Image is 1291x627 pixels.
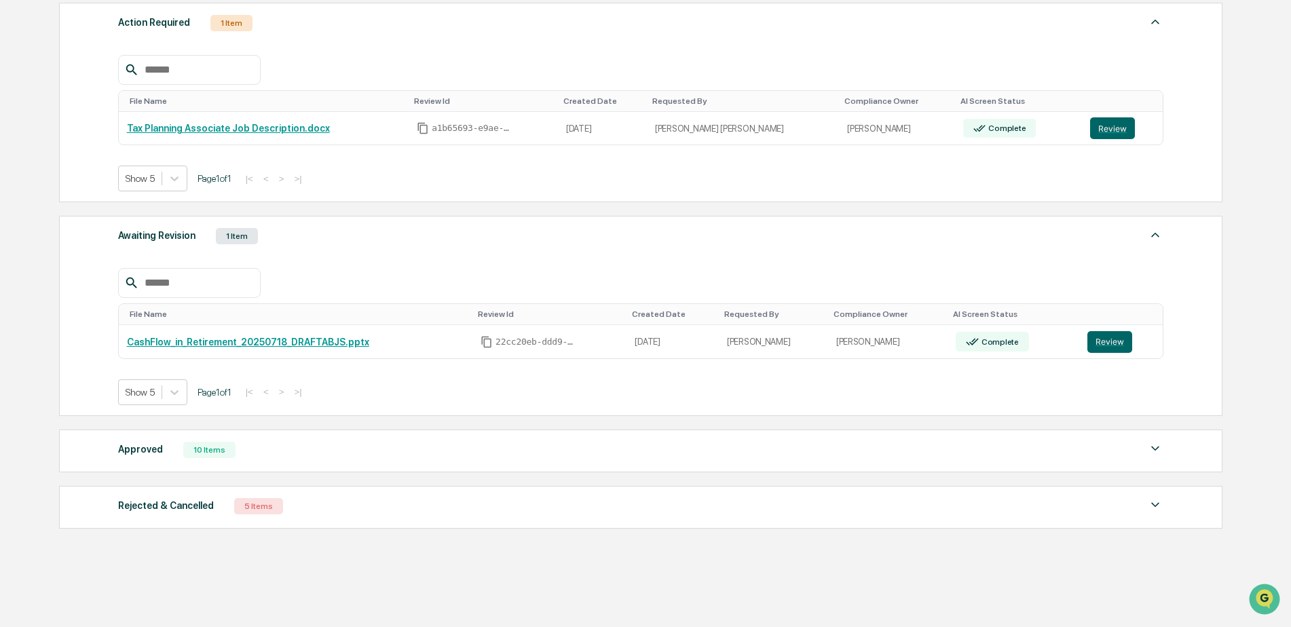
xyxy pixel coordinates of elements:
img: caret [1147,440,1163,457]
button: >| [290,173,305,185]
button: |< [242,386,257,398]
a: 🖐️Preclearance [8,272,93,297]
a: 🔎Data Lookup [8,298,91,322]
div: Complete [986,123,1026,133]
button: < [259,173,273,185]
td: [DATE] [626,325,719,358]
div: Approved [118,440,163,458]
button: Start new chat [231,108,247,124]
div: 🔎 [14,305,24,316]
td: [PERSON_NAME] [PERSON_NAME] [647,112,839,145]
button: > [275,386,288,398]
button: < [259,386,273,398]
span: [DATE] [120,221,148,232]
button: >| [290,386,305,398]
button: |< [242,173,257,185]
span: Copy Id [417,122,429,134]
span: Attestations [112,278,168,291]
a: 🗄️Attestations [93,272,174,297]
span: Copy Id [481,336,493,348]
a: CashFlow_in_Retirement_20250718_DRAFTABJS.pptx [127,337,369,347]
div: 🗄️ [98,279,109,290]
span: Data Lookup [27,303,86,317]
div: Awaiting Revision [118,227,195,244]
div: Toggle SortBy [130,96,404,106]
div: We're available if you need us! [61,117,187,128]
button: See all [210,148,247,164]
img: caret [1147,14,1163,30]
img: Steve.Lennart [14,172,35,193]
button: Review [1090,117,1135,139]
span: [PERSON_NAME] [42,221,110,232]
button: Review [1087,331,1132,353]
td: [DATE] [558,112,647,145]
div: Toggle SortBy [844,96,950,106]
td: [PERSON_NAME] [828,325,948,358]
div: 5 Items [234,498,283,514]
div: Action Required [118,14,190,31]
div: Toggle SortBy [960,96,1077,106]
a: Review [1090,117,1155,139]
div: Toggle SortBy [652,96,834,106]
div: Toggle SortBy [563,96,641,106]
p: How can we help? [14,28,247,50]
span: Page 1 of 1 [198,173,231,184]
td: [PERSON_NAME] [719,325,828,358]
span: • [177,185,182,195]
span: 22cc20eb-ddd9-4fee-aaf9-9f2144e820c4 [495,337,577,347]
div: Complete [979,337,1019,347]
div: Toggle SortBy [953,309,1074,319]
div: Past conversations [14,151,91,161]
div: Toggle SortBy [478,309,621,319]
img: caret [1147,497,1163,513]
div: Toggle SortBy [414,96,553,106]
img: caret [1147,227,1163,243]
span: Preclearance [27,278,88,291]
a: Tax Planning Associate Job Description.docx [127,123,330,134]
span: Page 1 of 1 [198,387,231,398]
span: • [113,221,117,232]
img: 6558925923028_b42adfe598fdc8269267_72.jpg [29,104,53,128]
div: Start new chat [61,104,223,117]
div: Toggle SortBy [130,309,467,319]
td: [PERSON_NAME] [839,112,955,145]
div: 🖐️ [14,279,24,290]
span: Pylon [135,337,164,347]
div: Toggle SortBy [632,309,713,319]
span: 12:42 PM [185,185,223,195]
button: > [275,173,288,185]
img: 1746055101610-c473b297-6a78-478c-a979-82029cc54cd1 [14,104,38,128]
div: Toggle SortBy [834,309,943,319]
img: Jack Rasmussen [14,208,35,230]
a: Review [1087,331,1155,353]
div: 1 Item [210,15,252,31]
div: Rejected & Cancelled [118,497,214,514]
span: [PERSON_NAME].[PERSON_NAME] [42,185,174,195]
span: a1b65693-e9ae-498b-957d-6038d9b31836 [432,123,513,134]
iframe: Open customer support [1248,582,1284,619]
div: 10 Items [183,442,236,458]
div: Toggle SortBy [1093,96,1157,106]
div: Toggle SortBy [724,309,823,319]
a: Powered byPylon [96,336,164,347]
div: 1 Item [216,228,258,244]
img: 1746055101610-c473b297-6a78-478c-a979-82029cc54cd1 [27,222,38,233]
div: Toggle SortBy [1090,309,1157,319]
